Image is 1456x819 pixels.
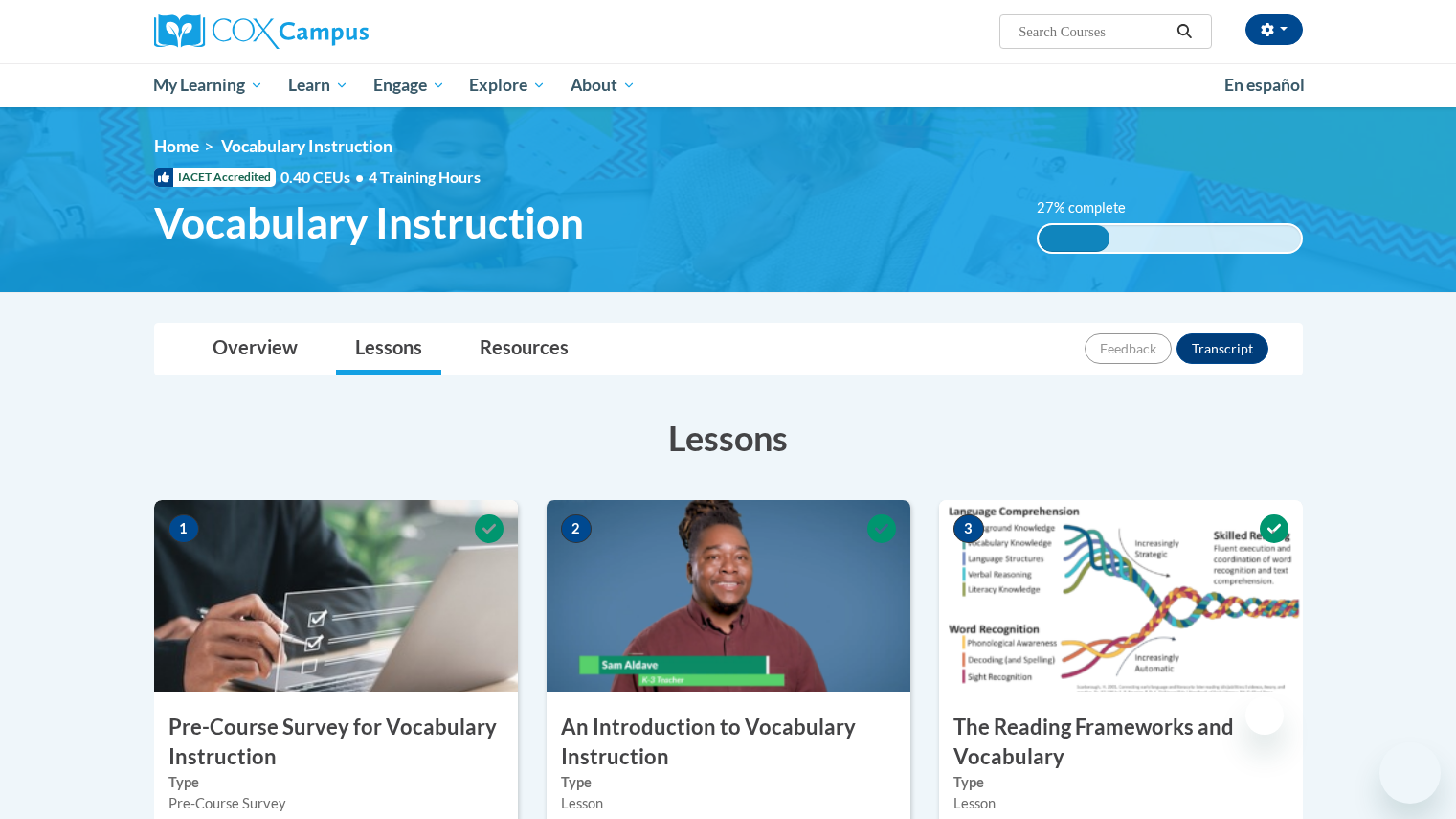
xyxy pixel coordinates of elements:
a: About [558,63,648,107]
span: 0.40 CEUs [280,167,369,188]
span: About [571,74,636,97]
button: Feedback [1085,333,1172,364]
h3: Lessons [154,414,1303,462]
div: Pre-Course Survey [168,793,504,814]
span: 4 Training Hours [369,168,481,186]
img: Course Image [154,500,518,692]
span: 1 [168,514,199,543]
a: Home [154,136,199,156]
img: Cox Campus [154,14,369,49]
div: Lesson [953,793,1288,814]
a: Cox Campus [154,14,518,49]
img: Course Image [547,500,910,692]
a: Resources [460,324,588,375]
a: My Learning [142,63,277,107]
span: Vocabulary Instruction [154,197,584,248]
label: 27% complete [1037,197,1147,218]
span: • [355,168,364,186]
img: Course Image [939,500,1303,692]
span: Learn [288,74,348,97]
button: Account Settings [1245,14,1303,45]
button: Transcript [1176,333,1268,364]
a: En español [1212,65,1317,105]
a: Learn [276,63,361,107]
div: 27% complete [1039,225,1109,252]
span: Engage [373,74,445,97]
h3: The Reading Frameworks and Vocabulary [939,713,1303,772]
input: Search Courses [1017,20,1170,43]
h3: Pre-Course Survey for Vocabulary Instruction [154,713,518,772]
span: Explore [469,74,546,97]
span: 3 [953,514,984,543]
div: Lesson [561,793,896,814]
a: Lessons [336,324,441,375]
a: Engage [361,63,458,107]
label: Type [168,772,504,793]
span: En español [1224,75,1305,95]
a: Overview [193,324,317,375]
iframe: Close message [1245,696,1284,735]
label: Type [953,772,1288,793]
span: Vocabulary Instruction [221,136,392,156]
a: Explore [457,63,558,107]
span: IACET Accredited [154,168,276,187]
label: Type [561,772,896,793]
span: 2 [561,514,592,543]
div: Main menu [125,63,1332,107]
button: Search [1170,20,1198,43]
span: My Learning [153,74,263,97]
h3: An Introduction to Vocabulary Instruction [547,713,910,772]
iframe: Button to launch messaging window [1379,742,1441,804]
